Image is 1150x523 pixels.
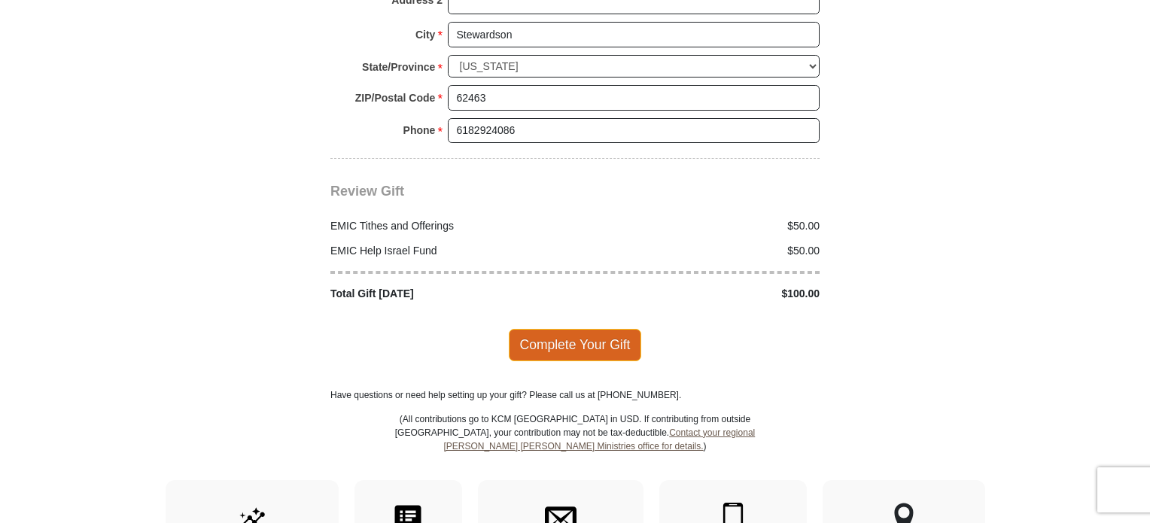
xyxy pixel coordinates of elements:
[509,329,642,360] span: Complete Your Gift
[403,120,436,141] strong: Phone
[323,286,576,302] div: Total Gift [DATE]
[415,24,435,45] strong: City
[323,218,576,234] div: EMIC Tithes and Offerings
[330,184,404,199] span: Review Gift
[575,243,828,259] div: $50.00
[362,56,435,78] strong: State/Province
[394,412,756,480] p: (All contributions go to KCM [GEOGRAPHIC_DATA] in USD. If contributing from outside [GEOGRAPHIC_D...
[323,243,576,259] div: EMIC Help Israel Fund
[575,218,828,234] div: $50.00
[355,87,436,108] strong: ZIP/Postal Code
[575,286,828,302] div: $100.00
[330,388,820,402] p: Have questions or need help setting up your gift? Please call us at [PHONE_NUMBER].
[443,427,755,452] a: Contact your regional [PERSON_NAME] [PERSON_NAME] Ministries office for details.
